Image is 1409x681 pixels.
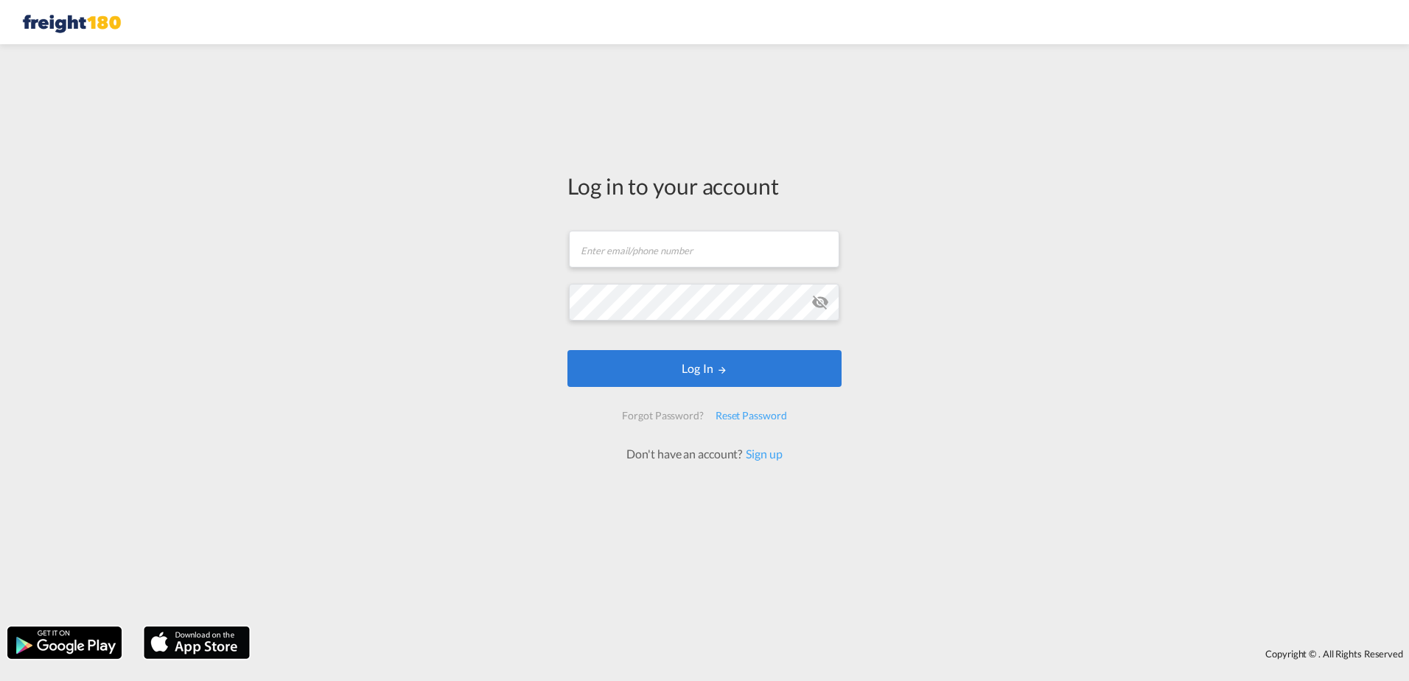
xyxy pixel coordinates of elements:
[742,447,782,461] a: Sign up
[710,402,793,429] div: Reset Password
[142,625,251,660] img: apple.png
[567,170,842,201] div: Log in to your account
[567,350,842,387] button: LOGIN
[811,293,829,311] md-icon: icon-eye-off
[257,641,1409,666] div: Copyright © . All Rights Reserved
[22,6,122,39] img: 249268c09df411ef8859afcc023c0dd9.png
[6,625,123,660] img: google.png
[569,231,839,268] input: Enter email/phone number
[616,402,709,429] div: Forgot Password?
[610,446,798,462] div: Don't have an account?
